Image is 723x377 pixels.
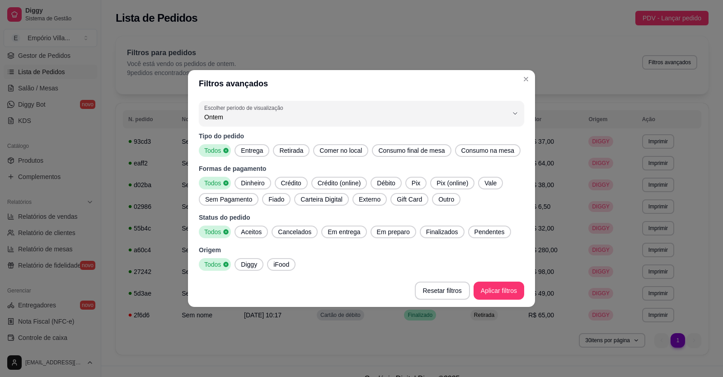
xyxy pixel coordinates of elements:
[311,177,367,189] button: Crédito (online)
[371,177,401,189] button: Débito
[188,70,535,97] header: Filtros avançados
[199,245,524,254] p: Origem
[199,213,524,222] p: Status do pedido
[199,226,231,238] button: Todos
[321,226,366,238] button: Em entrega
[432,193,460,206] button: Outro
[237,227,265,236] span: Aceitos
[430,177,474,189] button: Pix (online)
[474,282,524,300] button: Aplicar filtros
[274,227,315,236] span: Cancelados
[371,226,416,238] button: Em preparo
[433,179,472,188] span: Pix (online)
[352,193,387,206] button: Externo
[199,258,231,271] button: Todos
[408,179,424,188] span: Pix
[478,177,503,189] button: Vale
[201,227,223,236] span: Todos
[316,146,366,155] span: Comer no local
[415,282,470,300] button: Resetar filtros
[481,179,500,188] span: Vale
[265,195,288,204] span: Fiado
[270,260,293,269] span: iFood
[458,146,518,155] span: Consumo na mesa
[372,144,451,157] button: Consumo final de mesa
[393,195,426,204] span: Gift Card
[313,144,368,157] button: Comer no local
[375,146,448,155] span: Consumo final de mesa
[202,195,256,204] span: Sem Pagamento
[199,101,524,126] button: Escolher período de visualizaçãoOntem
[468,226,511,238] button: Pendentes
[204,104,286,112] label: Escolher período de visualização
[471,227,508,236] span: Pendentes
[519,72,533,86] button: Close
[235,258,263,271] button: Diggy
[237,179,268,188] span: Dinheiro
[199,164,524,173] p: Formas de pagamento
[199,193,258,206] button: Sem Pagamento
[405,177,427,189] button: Pix
[276,146,307,155] span: Retirada
[277,179,305,188] span: Crédito
[373,179,399,188] span: Débito
[235,144,269,157] button: Entrega
[294,193,349,206] button: Carteira Digital
[199,177,231,189] button: Todos
[435,195,458,204] span: Outro
[262,193,291,206] button: Fiado
[390,193,428,206] button: Gift Card
[199,132,524,141] p: Tipo do pedido
[235,177,271,189] button: Dinheiro
[355,195,384,204] span: Externo
[237,260,261,269] span: Diggy
[267,258,296,271] button: iFood
[324,227,364,236] span: Em entrega
[237,146,267,155] span: Entrega
[272,226,318,238] button: Cancelados
[201,146,223,155] span: Todos
[204,113,508,122] span: Ontem
[423,227,462,236] span: Finalizados
[420,226,465,238] button: Finalizados
[455,144,521,157] button: Consumo na mesa
[275,177,308,189] button: Crédito
[373,227,413,236] span: Em preparo
[314,179,365,188] span: Crédito (online)
[235,226,268,238] button: Aceitos
[201,179,223,188] span: Todos
[201,260,223,269] span: Todos
[273,144,310,157] button: Retirada
[297,195,346,204] span: Carteira Digital
[199,144,231,157] button: Todos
